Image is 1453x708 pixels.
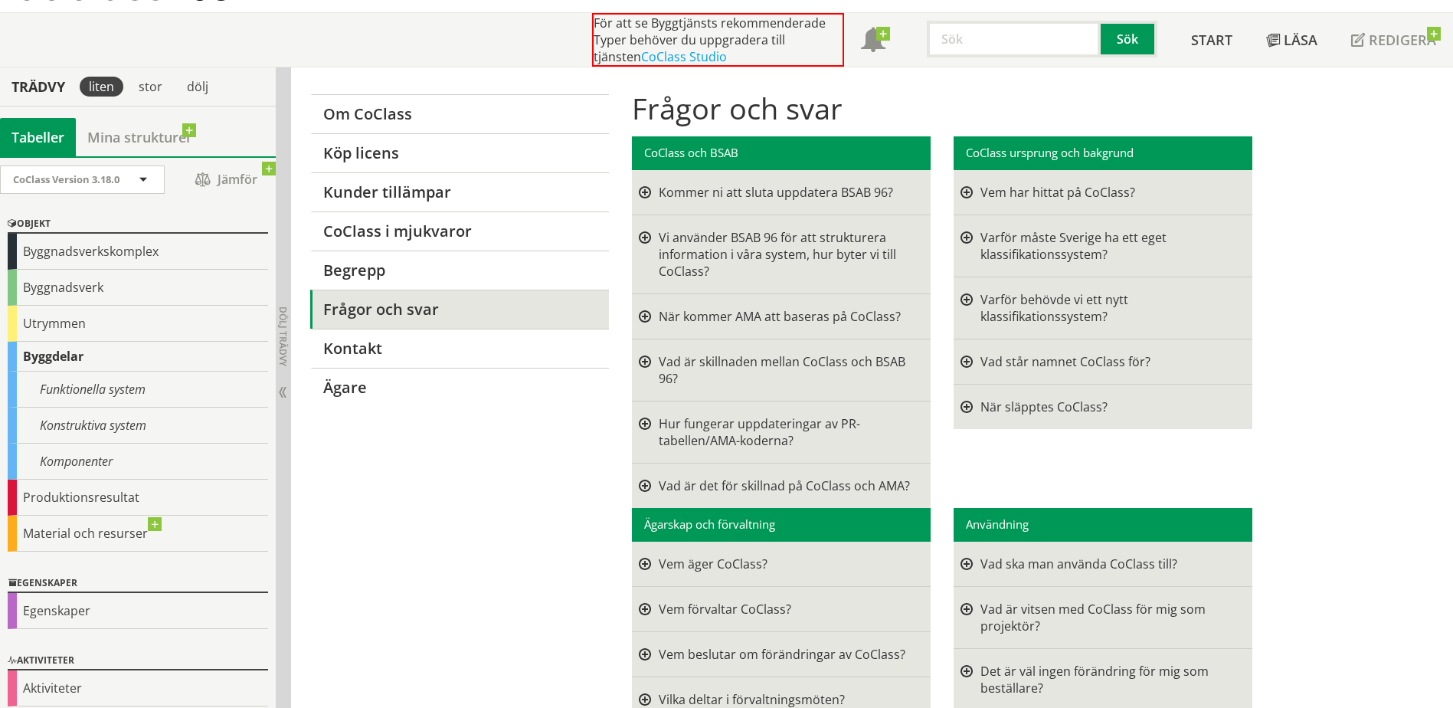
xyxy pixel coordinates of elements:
span: Start [1191,31,1232,49]
div: stor [129,77,172,97]
button: Sök [1101,21,1157,57]
div: dölj [178,77,218,97]
div: Objekt [8,215,268,234]
a: Köp licens [310,133,608,172]
span: Redigera [1369,31,1436,49]
div: Vem äger CoClass? [659,556,914,572]
div: Varför måste Sverige ha ett eget klassifikationssystem? [980,229,1235,263]
span: Jämför [180,166,272,193]
span: Dölj trädvy [277,306,290,366]
a: CoClass Studio [641,48,727,65]
div: Utrymmen [8,306,268,342]
a: Redigera [1334,13,1453,67]
h1: Frågor och svar [632,91,1252,125]
div: Det är väl ingen förändring för mig som beställare? [980,663,1235,697]
div: Vilka deltar i förvaltningsmöten? [659,691,914,708]
div: Material och resurser [8,516,268,552]
div: Vem har hittat på CoClass? [980,184,1235,201]
div: När kommer AMA att baseras på CoClass? [659,308,914,325]
a: Kontakt [310,329,608,368]
div: Egenskaper [8,575,268,593]
a: CoClass i mjukvaror [310,211,608,251]
span: Läsa [1284,31,1317,49]
div: Produktionsresultat [8,480,268,516]
a: Kunder tillämpar [310,172,608,211]
div: Vad är det för skillnad på CoClass och AMA? [659,477,914,494]
a: Frågor och svar [310,290,608,329]
div: Vad är vitsen med CoClass för mig som projektör? [980,601,1235,634]
div: Vad står namnet CoClass för? [980,353,1235,370]
span: Notifikationer [861,29,885,54]
div: Vem beslutar om förändringar av CoClass? [659,646,914,663]
div: Vad är skillnaden mellan CoClass och BSAB 96? [659,353,914,387]
div: Vad ska man använda CoClass till? [980,556,1235,572]
div: Varför behövde vi ett nytt klassifikationssystem? [980,291,1235,325]
div: Användning [954,508,1252,542]
a: Ägare [310,368,608,407]
a: Mina strukturer [76,118,204,156]
div: Aktiviteter [8,670,268,706]
div: Vi använder BSAB 96 för att strukturera information i våra system, hur byter vi till CoClass? [659,229,914,280]
div: liten [80,77,123,97]
div: Kommer ni att sluta uppdatera BSAB 96? [659,184,914,201]
div: Trädvy [3,78,74,95]
div: Konstruktiva system [8,408,268,444]
a: Start [1174,13,1249,67]
div: CoClass ursprung och bakgrund [954,136,1252,170]
div: CoClass och BSAB [632,136,930,170]
div: Byggdelar [8,342,268,372]
div: För att se Byggtjänsts rekommenderade Typer behöver du uppgradera till tjänsten [592,13,844,67]
a: Om CoClass [310,94,608,133]
div: Funktionella system [8,372,268,408]
div: Komponenter [8,444,268,480]
span: CoClass Version 3.18.0 [13,172,119,186]
div: När släpptes CoClass? [980,398,1235,415]
div: Byggnadsverk [8,270,268,306]
div: Byggnadsverkskomplex [8,234,268,270]
a: Begrepp [310,251,608,290]
a: Läsa [1249,13,1334,67]
div: Ägarskap och förvaltning [632,508,930,542]
input: Sök [927,21,1101,57]
div: Aktiviteter [8,652,268,670]
div: Hur fungerar uppdateringar av PR-tabellen/AMA-koderna? [659,415,914,449]
div: Vem förvaltar CoClass? [659,601,914,618]
div: Egenskaper [8,593,268,629]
